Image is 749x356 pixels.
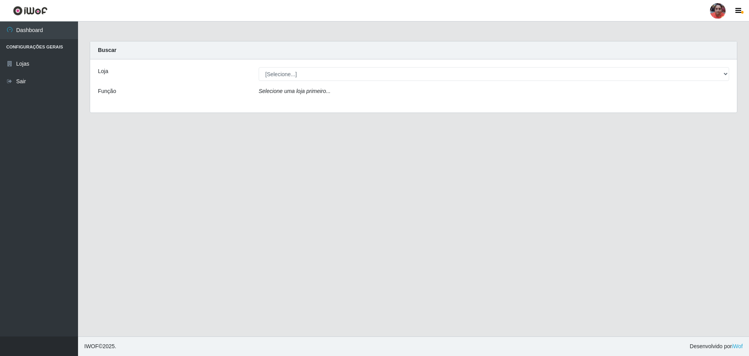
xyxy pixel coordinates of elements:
[98,87,116,95] label: Função
[98,67,108,75] label: Loja
[259,88,330,94] i: Selecione uma loja primeiro...
[84,343,99,349] span: IWOF
[690,342,743,351] span: Desenvolvido por
[98,47,116,53] strong: Buscar
[13,6,48,16] img: CoreUI Logo
[732,343,743,349] a: iWof
[84,342,116,351] span: © 2025 .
